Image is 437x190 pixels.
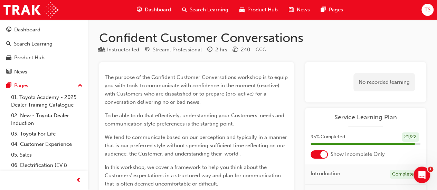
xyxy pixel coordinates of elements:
div: Stream [145,46,202,54]
button: Pages [3,79,85,92]
span: search-icon [182,6,187,14]
a: Search Learning [3,38,85,50]
a: search-iconSearch Learning [177,3,234,17]
iframe: Intercom live chat [414,167,430,183]
span: car-icon [239,6,245,14]
div: Stream: Professional [153,46,202,54]
div: Dashboard [14,26,40,34]
span: up-icon [78,81,83,90]
span: news-icon [6,69,11,75]
div: Price [233,46,250,54]
span: Product Hub [247,6,278,14]
div: 2 hrs [215,46,227,54]
a: 05. Sales [8,150,85,160]
a: 06. Electrification (EV & Hybrid) [8,160,85,178]
span: guage-icon [137,6,142,14]
a: 03. Toyota For Life [8,129,85,139]
a: pages-iconPages [315,3,349,17]
span: prev-icon [76,176,81,185]
div: Completed [390,170,419,179]
h1: Confident Customer Conversations [99,30,426,46]
div: Pages [14,82,28,90]
span: search-icon [6,41,11,47]
span: 1 [428,167,433,172]
button: TS [421,4,434,16]
span: learningResourceType_INSTRUCTOR_LED-icon [99,47,104,53]
span: News [297,6,310,14]
img: Trak [3,2,58,18]
span: Introduction [311,170,340,178]
span: Learning resource code [256,47,266,52]
span: We tend to communicate based on our perception and typically in a manner that is our preferred st... [105,134,288,157]
span: target-icon [145,47,150,53]
a: 04. Customer Experience [8,139,85,150]
a: 02. New - Toyota Dealer Induction [8,110,85,129]
a: car-iconProduct Hub [234,3,283,17]
div: Type [99,46,139,54]
span: Show Incomplete Only [331,150,385,158]
a: Service Learning Plan [311,113,420,121]
a: Product Hub [3,51,85,64]
a: Dashboard [3,23,85,36]
span: Dashboard [145,6,171,14]
span: guage-icon [6,27,11,33]
div: Duration [207,46,227,54]
a: guage-iconDashboard [131,3,177,17]
div: 240 [241,46,250,54]
span: TS [425,6,430,14]
button: DashboardSearch LearningProduct HubNews [3,22,85,79]
div: Product Hub [14,54,45,62]
span: clock-icon [207,47,212,53]
span: Search Learning [190,6,228,14]
div: 21 / 22 [402,132,419,142]
div: Search Learning [14,40,53,48]
span: pages-icon [321,6,326,14]
a: News [3,66,85,78]
div: Instructor led [107,46,139,54]
span: pages-icon [6,83,11,89]
div: No recorded learning [353,73,415,91]
span: The purpose of the Confident Customer Conversations workshop is to equip you with tools to commun... [105,74,289,105]
span: news-icon [289,6,294,14]
span: To be able to do that effectively, understanding your Customers' needs and communication style pr... [105,112,286,127]
span: Pages [329,6,343,14]
span: 95 % Completed [311,133,345,141]
a: 01. Toyota Academy - 2025 Dealer Training Catalogue [8,92,85,110]
a: news-iconNews [283,3,315,17]
span: In this workshop, we cover a framework to help you think about the Customers' expectations in a s... [105,164,282,187]
span: car-icon [6,55,11,61]
span: money-icon [233,47,238,53]
div: News [14,68,27,76]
